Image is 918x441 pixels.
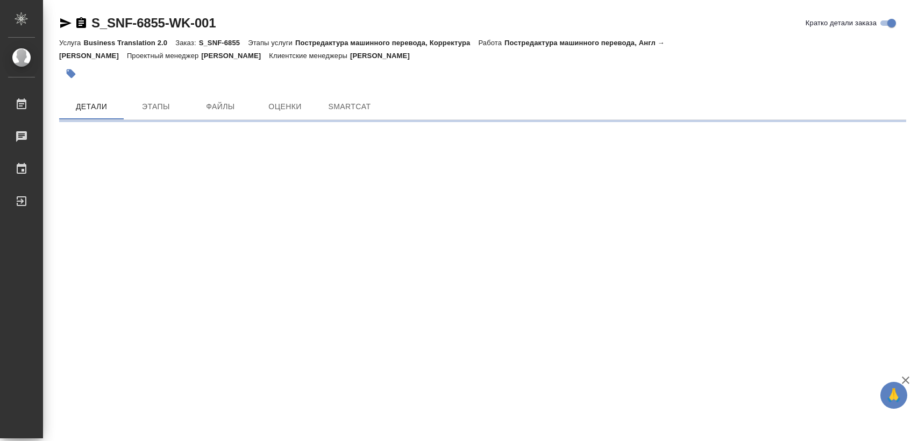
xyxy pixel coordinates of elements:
[59,39,83,47] p: Услуга
[75,17,88,30] button: Скопировать ссылку
[350,52,418,60] p: [PERSON_NAME]
[91,16,216,30] a: S_SNF-6855-WK-001
[130,100,182,113] span: Этапы
[83,39,175,47] p: Business Translation 2.0
[478,39,504,47] p: Работа
[885,384,903,407] span: 🙏
[880,382,907,409] button: 🙏
[59,17,72,30] button: Скопировать ссылку для ЯМессенджера
[201,52,269,60] p: [PERSON_NAME]
[59,62,83,86] button: Добавить тэг
[66,100,117,113] span: Детали
[175,39,198,47] p: Заказ:
[269,52,350,60] p: Клиентские менеджеры
[127,52,201,60] p: Проектный менеджер
[324,100,375,113] span: SmartCat
[195,100,246,113] span: Файлы
[248,39,295,47] p: Этапы услуги
[199,39,248,47] p: S_SNF-6855
[259,100,311,113] span: Оценки
[806,18,877,29] span: Кратко детали заказа
[295,39,478,47] p: Постредактура машинного перевода, Корректура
